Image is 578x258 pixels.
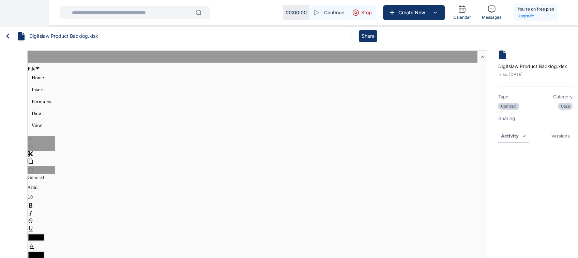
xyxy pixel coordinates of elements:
[28,233,55,251] div: Text Color
[498,93,508,100] p: Type
[28,151,55,159] div: Cut
[28,134,477,146] div: Scroll right
[28,184,55,192] button: Arial
[348,5,376,20] button: Stop
[479,2,504,23] a: Messages
[517,6,554,13] h5: You're on free plan
[286,9,307,16] p: 00 : 00 : 00
[28,184,55,194] div: Font
[498,115,573,122] p: Sharing
[28,194,55,201] div: Font Size
[558,103,573,110] p: Case
[28,225,55,233] div: Underline (Ctrl+U)
[501,132,519,139] div: Activity
[32,110,473,117] div: Data
[383,5,445,20] button: Create New
[498,50,507,59] img: Document
[498,63,573,70] p: Digitslaw Product Backlog.xlsx
[480,55,486,59] span: Collapse Toolbar
[28,151,33,159] button: Cut (Ctrl+X)
[28,209,34,217] button: Italic
[28,217,34,225] button: Strikethrough
[28,159,55,166] div: Copy
[453,15,471,20] span: Calendar
[28,174,55,184] div: Number Format
[551,132,570,139] div: Versions
[28,159,33,166] button: Copy (Ctrl+C)
[32,122,473,129] div: View
[17,32,25,41] img: Particular File
[28,217,55,225] div: Strikethrough (Ctrl+5)
[28,194,46,201] button: 11
[523,133,527,139] span: ✔
[498,71,573,78] p: . xlsx . [DATE]
[498,103,519,110] p: Contract
[517,13,554,19] a: Upgrade
[482,15,501,20] span: Messages
[28,233,45,242] input: colorpicker
[309,5,348,20] button: Continue
[324,9,344,16] span: Continue
[396,9,431,16] span: Create New
[32,86,473,93] div: Insert
[28,201,55,209] div: Bold (Ctrl+B)
[361,9,372,16] span: Stop
[28,243,36,251] button: Text Color #000000
[28,201,34,209] button: Bold
[28,174,55,182] button: General
[28,225,34,233] button: Underline
[29,33,98,39] p: Digitslaw Product Backlog.xlsx
[28,63,477,75] li: File
[359,30,377,42] button: Share
[451,2,474,23] a: Calendar
[32,75,473,81] div: Home
[32,98,473,105] div: Formulas
[553,93,573,100] p: Category
[28,209,55,217] div: Italic (Ctrl+I)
